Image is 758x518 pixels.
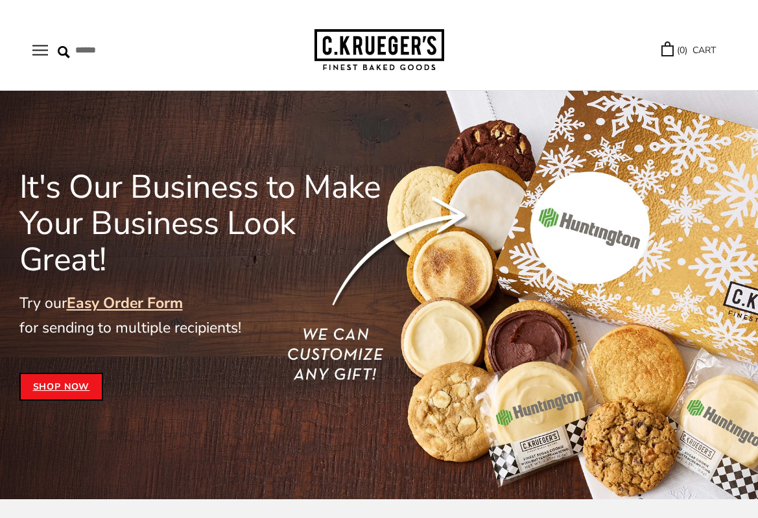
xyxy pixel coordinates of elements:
[67,293,183,313] a: Easy Order Form
[19,373,104,401] a: Shop Now
[314,29,444,71] img: C.KRUEGER'S
[661,43,716,58] a: (0) CART
[19,169,389,278] h1: It's Our Business to Make Your Business Look Great!
[58,40,200,60] input: Search
[19,291,389,340] p: Try our for sending to multiple recipients!
[32,45,48,56] button: Open navigation
[58,46,70,58] img: Search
